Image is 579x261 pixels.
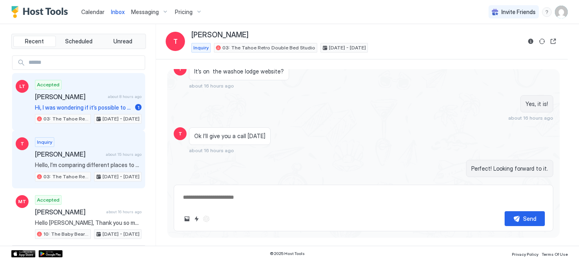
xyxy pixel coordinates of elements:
[194,68,284,75] span: It’s on the washoe lodge website?
[329,44,366,51] span: [DATE] - [DATE]
[113,38,132,45] span: Unread
[108,94,142,99] span: about 8 hours ago
[39,250,63,257] a: Google Play Store
[37,196,60,204] span: Accepted
[222,44,315,51] span: 03: The Tahoe Retro Double Bed Studio
[11,34,146,49] div: tab-group
[548,37,558,46] button: Open reservation
[43,230,89,238] span: 10: The Baby Bear Pet Friendly Studio
[35,161,142,169] span: Hello, I’m comparing different places to stay in the area for an upcoming trip and came across th...
[37,81,60,88] span: Accepted
[542,7,552,17] div: menu
[101,36,144,47] button: Unread
[106,152,142,157] span: about 15 hours ago
[19,83,25,90] span: LT
[103,115,140,122] span: [DATE] - [DATE]
[43,173,89,180] span: 03: The Tahoe Retro Double Bed Studio
[138,104,140,110] span: 1
[512,252,538,257] span: Privacy Policy
[11,6,72,18] a: Host Tools Logo
[526,37,536,46] button: Reservation information
[179,65,182,73] span: T
[537,37,547,46] button: Sync reservation
[43,115,89,122] span: 03: The Tahoe Retro Double Bed Studio
[508,115,553,121] span: about 16 hours ago
[81,8,105,16] a: Calendar
[131,8,159,16] span: Messaging
[189,83,234,89] span: about 16 hours ago
[65,38,92,45] span: Scheduled
[35,150,103,158] span: [PERSON_NAME]
[21,140,24,147] span: T
[182,214,192,224] button: Upload image
[523,214,536,223] div: Send
[512,249,538,258] a: Privacy Policy
[173,37,178,46] span: T
[179,130,182,137] span: T
[471,165,548,172] span: Perfect! Looking forward to it.
[505,211,545,226] button: Send
[35,208,103,216] span: [PERSON_NAME]
[501,8,536,16] span: Invite Friends
[103,173,140,180] span: [DATE] - [DATE]
[81,8,105,15] span: Calendar
[542,252,568,257] span: Terms Of Use
[103,230,140,238] span: [DATE] - [DATE]
[25,38,44,45] span: Recent
[191,31,248,40] span: [PERSON_NAME]
[526,100,548,108] span: Yes, it is!
[189,147,234,153] span: about 16 hours ago
[175,8,193,16] span: Pricing
[13,36,56,47] button: Recent
[37,139,52,146] span: Inquiry
[111,8,125,15] span: Inbox
[57,36,100,47] button: Scheduled
[35,93,105,101] span: [PERSON_NAME]
[35,219,142,226] span: Hello [PERSON_NAME], Thank you so much for your booking! We'll send the check-in instructions [DA...
[270,251,305,256] span: © 2025 Host Tools
[11,250,35,257] a: App Store
[555,6,568,18] div: User profile
[25,56,145,69] input: Input Field
[192,214,201,224] button: Quick reply
[111,8,125,16] a: Inbox
[35,104,132,111] span: Hi, I was wondering if it’s possible to bring my dog to the stay?
[18,198,26,205] span: MT
[193,44,209,51] span: Inquiry
[542,249,568,258] a: Terms Of Use
[106,209,142,214] span: about 16 hours ago
[194,133,265,140] span: Ok I’ll give you a call [DATE]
